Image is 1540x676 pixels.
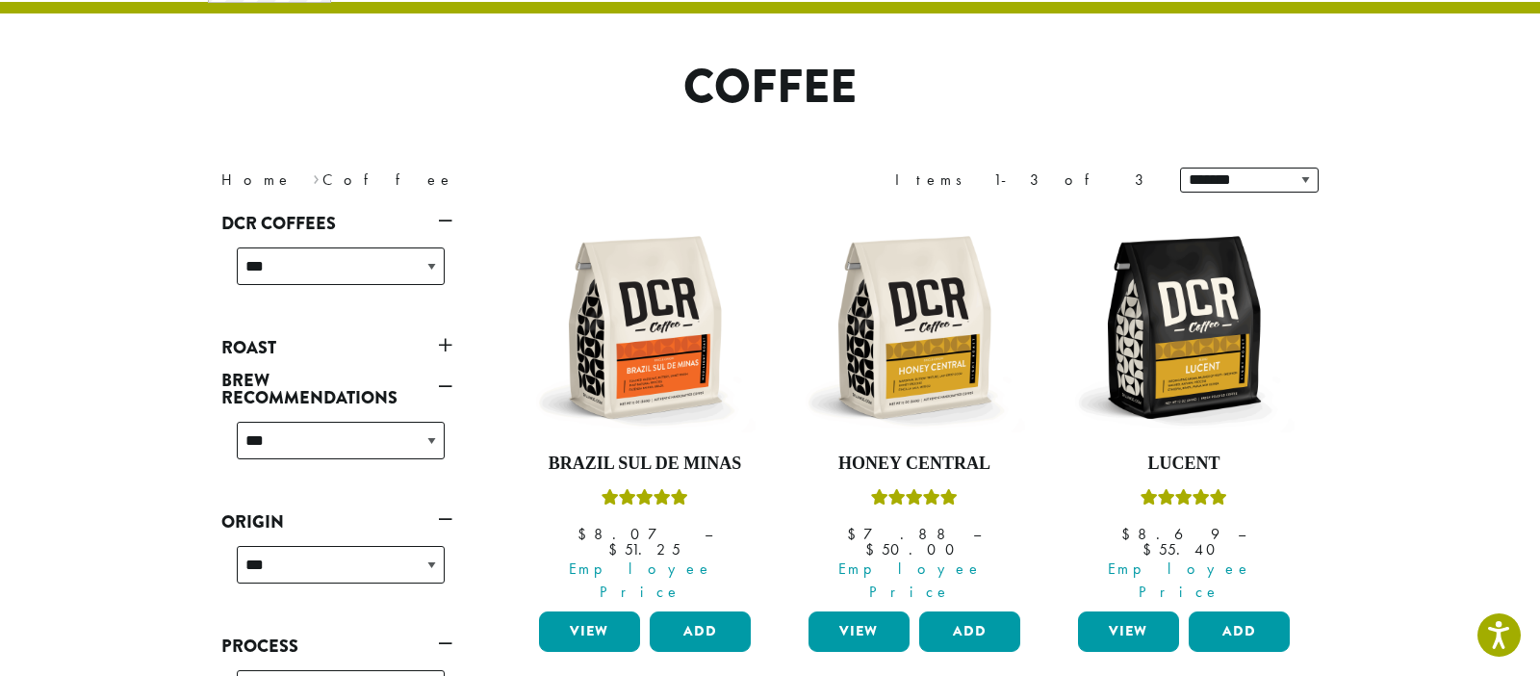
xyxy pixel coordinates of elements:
span: – [1238,524,1245,544]
span: $ [1121,524,1138,544]
span: › [313,162,320,192]
div: Origin [221,538,452,607]
h1: Coffee [207,60,1333,116]
bdi: 7.88 [847,524,955,544]
nav: Breadcrumb [221,169,741,192]
img: DCR-12oz-Brazil-Sul-De-Minas-Stock-scaled.png [534,217,756,438]
div: Rated 5.00 out of 5 [871,486,958,515]
h4: Lucent [1073,454,1295,475]
a: Home [221,169,293,190]
bdi: 55.40 [1142,539,1224,559]
a: DCR Coffees [221,207,452,240]
div: Items 1-3 of 3 [895,169,1151,192]
span: $ [847,524,863,544]
span: $ [577,524,594,544]
img: DCR-12oz-Honey-Central-Stock-scaled.png [804,217,1025,438]
a: View [808,611,910,652]
a: Brazil Sul De MinasRated 5.00 out of 5 Employee Price [534,217,756,604]
span: $ [1142,539,1159,559]
a: View [1078,611,1179,652]
span: Employee Price [526,558,756,604]
a: Brew Recommendations [221,364,452,414]
a: Process [221,630,452,663]
bdi: 8.69 [1121,524,1219,544]
span: $ [608,539,625,559]
a: LucentRated 5.00 out of 5 Employee Price [1073,217,1295,604]
bdi: 50.00 [865,539,963,559]
a: Honey CentralRated 5.00 out of 5 Employee Price [804,217,1025,604]
button: Add [650,611,751,652]
span: – [705,524,712,544]
div: Brew Recommendations [221,414,452,482]
span: Employee Price [796,558,1025,604]
img: DCR-12oz-Lucent-Stock-scaled.png [1073,217,1295,438]
h4: Brazil Sul De Minas [534,454,756,475]
a: Origin [221,506,452,538]
div: Rated 5.00 out of 5 [602,486,688,515]
button: Add [919,611,1020,652]
span: – [973,524,981,544]
div: Rated 5.00 out of 5 [1141,486,1227,515]
button: Add [1189,611,1290,652]
bdi: 8.07 [577,524,686,544]
a: View [539,611,640,652]
span: $ [865,539,882,559]
bdi: 51.25 [608,539,680,559]
a: Roast [221,331,452,364]
div: DCR Coffees [221,240,452,308]
h4: Honey Central [804,454,1025,475]
span: Employee Price [1065,558,1295,604]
